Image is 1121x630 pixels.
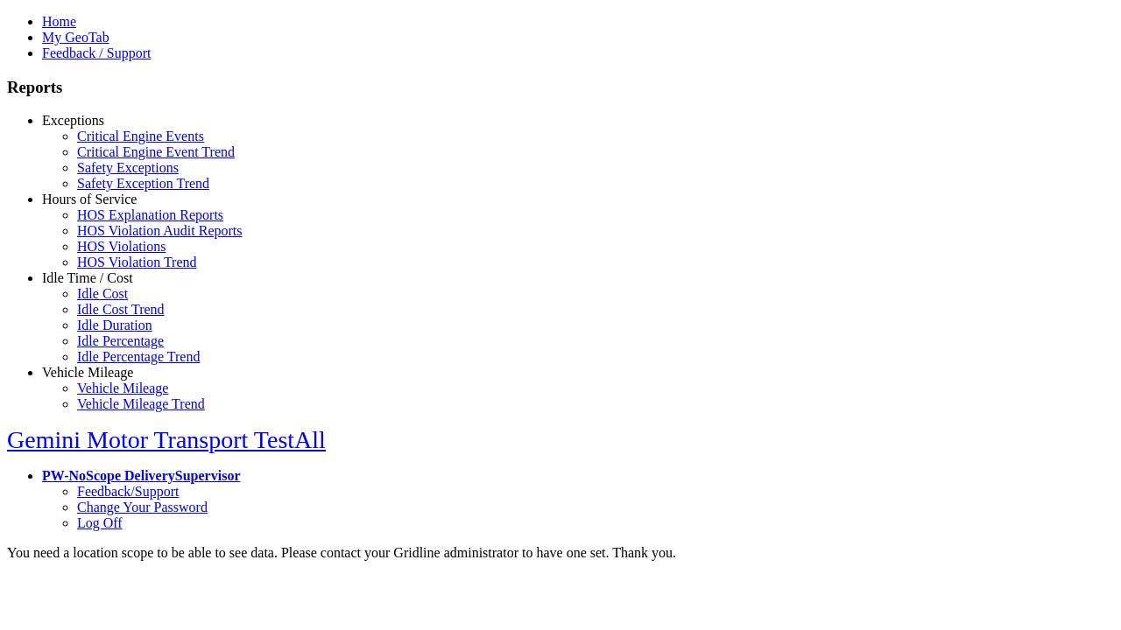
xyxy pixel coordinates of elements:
a: Vehicle Mileage [77,381,168,395]
a: HOS Violation Audit Reports [77,223,243,238]
a: HOS Violations [77,239,166,254]
a: My GeoTab [42,30,109,45]
a: Idle Percentage Trend [77,349,200,364]
a: HOS Explanation Reports [77,207,223,222]
a: Idle Cost Trend [77,302,165,317]
a: Log Off [77,515,123,530]
div: You need a location scope to be able to see data. Please contact your Gridline administrator to h... [7,545,1114,561]
a: Change Your Password [77,500,208,514]
a: Idle Percentage [77,333,164,348]
a: HOS Violation Trend [77,255,197,269]
a: Exceptions [42,113,104,128]
a: Idle Duration [77,318,152,332]
a: Idle Cost [77,286,128,301]
a: PW-NoScope DeliverySupervisor [42,468,240,483]
a: Hours of Service [42,192,137,206]
a: Vehicle Mileage [42,365,133,380]
a: Feedback / Support [42,45,151,60]
a: Gemini Motor Transport TestAll [7,426,326,453]
a: Vehicle Mileage Trend [77,396,205,411]
a: Critical Engine Events [77,129,204,143]
a: Home [42,14,76,29]
a: Safety Exception Trend [77,176,209,191]
a: Safety Exceptions [77,160,179,175]
a: Feedback/Support [77,484,179,499]
a: Critical Engine Event Trend [77,144,235,159]
h3: Reports [7,78,1114,97]
a: Idle Time / Cost [42,270,133,285]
